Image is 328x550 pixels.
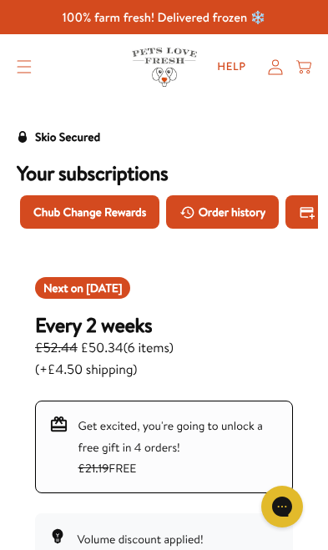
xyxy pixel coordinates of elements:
a: Skio Secured [17,128,100,161]
summary: Translation missing: en.sections.header.menu [4,48,45,87]
span: Next on [43,280,122,296]
s: £52.44 [35,339,78,357]
s: £21.19 [78,460,109,477]
iframe: Gorgias live chat messenger [253,480,311,533]
button: Order history [166,195,279,229]
div: Subscription for 6 items with cost £50.34. Renews Every 2 weeks [35,312,174,381]
h3: Your subscriptions [17,160,311,185]
span: £50.34 ( 6 items ) [35,337,174,359]
h3: Every 2 weeks [35,312,152,337]
span: Chub Change Rewards [33,203,146,221]
span: Order history [199,203,266,221]
span: Volume discount applied! [78,531,204,547]
button: Chub Change Rewards [20,195,159,229]
div: Skio Secured [35,128,100,148]
span: Sep 14, 2025 (Europe/London) [86,280,122,296]
div: Shipment 2025-09-14T06:31:31.056+00:00 [35,277,130,299]
svg: Security [17,131,28,143]
span: Get excited, you're going to unlock a free gift in 4 orders! FREE [78,417,263,477]
span: (+£4.50 shipping) [35,359,137,381]
img: Pets Love Fresh [132,48,197,87]
a: Help [204,52,258,83]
